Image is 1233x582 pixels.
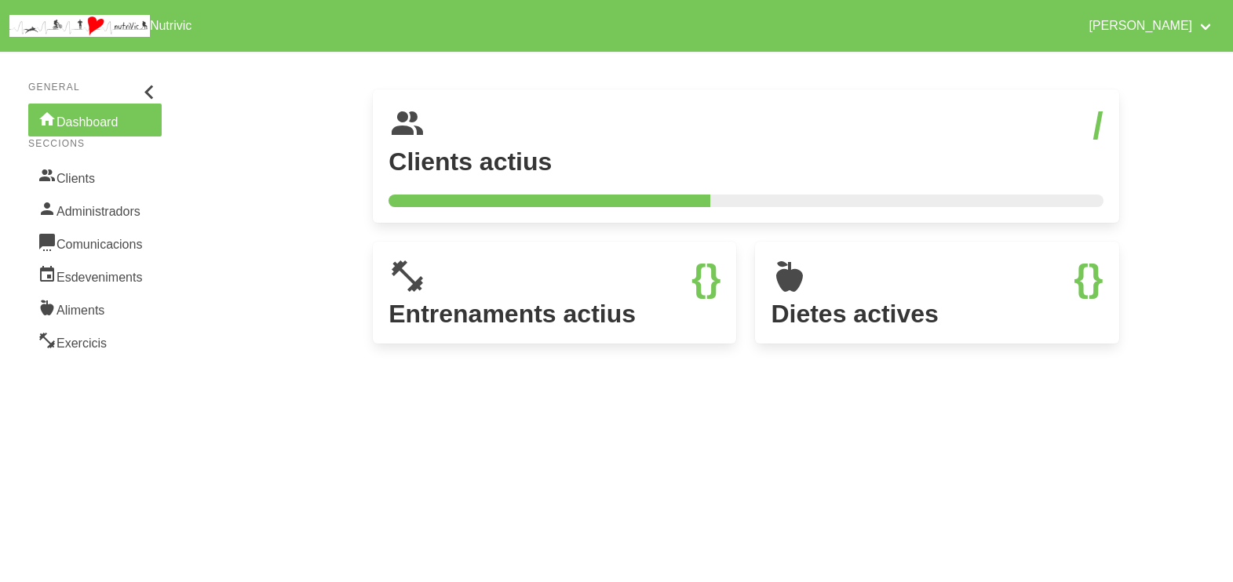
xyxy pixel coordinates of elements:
[28,292,162,325] a: Aliments
[28,160,162,193] a: Clients
[28,226,162,259] a: Comunicacions
[1079,6,1224,45] a: [PERSON_NAME]
[28,325,162,358] a: Exercicis
[9,15,150,37] img: company_logo
[28,136,162,151] p: Seccions
[28,193,162,226] a: Administradors
[28,80,162,94] p: General
[28,259,162,292] a: Esdeveniments
[28,104,162,136] a: Dashboard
